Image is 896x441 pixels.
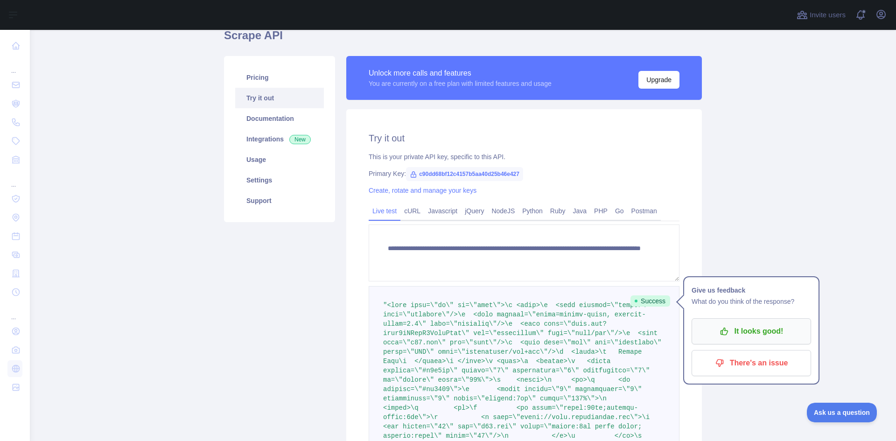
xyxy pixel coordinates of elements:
a: Python [518,203,546,218]
button: It looks good! [692,318,811,344]
a: NodeJS [488,203,518,218]
div: Primary Key: [369,169,679,178]
a: Go [611,203,628,218]
a: Ruby [546,203,569,218]
a: Usage [235,149,324,170]
h2: Try it out [369,132,679,145]
a: Pricing [235,67,324,88]
a: Postman [628,203,661,218]
div: ... [7,302,22,321]
a: Create, rotate and manage your keys [369,187,476,194]
h1: Give us feedback [692,285,811,296]
p: It looks good! [699,323,804,339]
a: PHP [590,203,611,218]
div: This is your private API key, specific to this API. [369,152,679,161]
div: You are currently on a free plan with limited features and usage [369,79,552,88]
a: Javascript [424,203,461,218]
iframe: Toggle Customer Support [807,403,877,422]
span: New [289,135,311,144]
p: What do you think of the response? [692,296,811,307]
h1: Scrape API [224,28,702,50]
a: Documentation [235,108,324,129]
a: cURL [400,203,424,218]
button: Invite users [795,7,847,22]
div: Unlock more calls and features [369,68,552,79]
span: Invite users [810,10,846,21]
a: jQuery [461,203,488,218]
button: There's an issue [692,350,811,376]
a: Support [235,190,324,211]
a: Integrations New [235,129,324,149]
a: Settings [235,170,324,190]
button: Upgrade [638,71,679,89]
span: Success [630,295,670,307]
a: Try it out [235,88,324,108]
a: Live test [369,203,400,218]
span: c90dd68bf12c4157b5aa40d25b46e427 [406,167,523,181]
p: There's an issue [699,355,804,371]
div: ... [7,170,22,189]
div: ... [7,56,22,75]
a: Java [569,203,591,218]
